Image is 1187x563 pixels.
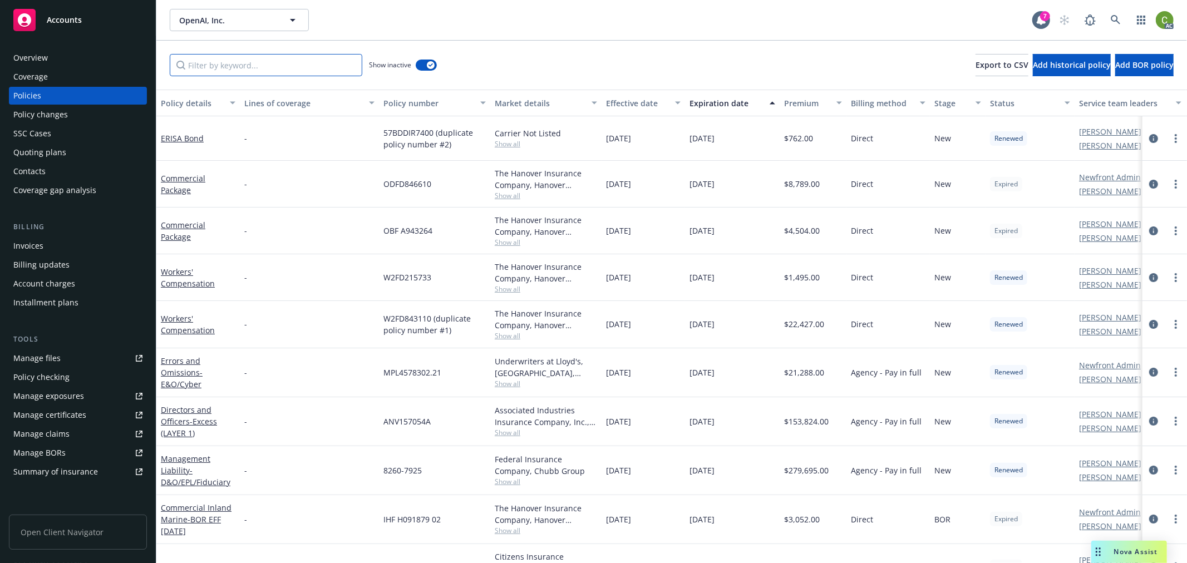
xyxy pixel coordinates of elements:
span: New [934,178,951,190]
span: Renewed [994,367,1023,377]
div: Carrier Not Listed [495,127,597,139]
span: [DATE] [689,271,715,283]
span: [DATE] [606,318,631,330]
span: Agency - Pay in full [851,416,922,427]
a: SSC Cases [9,125,147,142]
span: Show all [495,477,597,486]
span: Open Client Navigator [9,515,147,550]
span: - [244,465,247,476]
div: 7 [1040,11,1050,21]
div: Manage exposures [13,387,84,405]
span: $21,288.00 [784,367,824,378]
a: Workers' Compensation [161,313,215,335]
div: The Hanover Insurance Company, Hanover Insurance Group [495,308,597,331]
span: Expired [994,179,1018,189]
a: Account charges [9,275,147,293]
a: [PERSON_NAME] [1079,422,1141,434]
div: Market details [495,97,585,109]
a: [PERSON_NAME] [1079,279,1141,290]
span: - [244,225,247,236]
div: Contacts [13,162,46,180]
span: 8260-7925 [383,465,422,476]
div: The Hanover Insurance Company, Hanover Insurance Group [495,261,597,284]
div: Policy details [161,97,223,109]
a: [PERSON_NAME] [1079,312,1141,323]
span: $153,824.00 [784,416,829,427]
div: Billing [9,221,147,233]
button: Policy number [379,90,490,116]
a: more [1169,512,1183,526]
span: $762.00 [784,132,813,144]
div: Lines of coverage [244,97,362,109]
span: Renewed [994,273,1023,283]
span: Add BOR policy [1115,60,1174,70]
span: [DATE] [606,178,631,190]
a: more [1169,318,1183,331]
div: Manage certificates [13,406,86,424]
button: Market details [490,90,602,116]
span: Show all [495,526,597,535]
a: Accounts [9,4,147,36]
span: - [244,271,247,283]
div: Coverage [13,68,48,86]
span: OpenAI, Inc. [179,14,275,26]
button: Policy details [156,90,240,116]
span: [DATE] [606,513,631,525]
div: Invoices [13,237,43,255]
button: Expiration date [685,90,780,116]
button: Status [986,90,1075,116]
span: New [934,416,951,427]
a: circleInformation [1147,366,1160,379]
span: - E&O/Cyber [161,367,203,389]
div: Premium [784,97,830,109]
span: [DATE] [689,132,715,144]
span: - [244,513,247,525]
span: New [934,318,951,330]
div: Analytics hub [9,503,147,514]
a: more [1169,177,1183,191]
button: Billing method [846,90,930,116]
span: MPL4578302.21 [383,367,441,378]
div: Overview [13,49,48,67]
a: circleInformation [1147,463,1160,477]
a: [PERSON_NAME] [1079,265,1141,276]
span: New [934,271,951,283]
a: [PERSON_NAME] [1079,325,1141,337]
a: Commercial Package [161,220,205,242]
span: $1,495.00 [784,271,820,283]
span: Show all [495,139,597,149]
div: Policy changes [13,106,68,124]
span: New [934,225,951,236]
button: Export to CSV [976,54,1028,76]
div: Policy checking [13,368,70,386]
span: Direct [851,178,873,190]
span: [DATE] [689,465,715,476]
div: Installment plans [13,294,78,312]
span: Show all [495,238,597,247]
span: Direct [851,132,873,144]
span: Direct [851,271,873,283]
span: Accounts [47,16,82,24]
a: Manage exposures [9,387,147,405]
span: - [244,132,247,144]
a: Manage claims [9,425,147,443]
a: Newfront Admin [1079,171,1141,183]
div: Policies [13,87,41,105]
a: Quoting plans [9,144,147,161]
span: New [934,132,951,144]
div: The Hanover Insurance Company, Hanover Insurance Group [495,502,597,526]
button: Nova Assist [1091,541,1167,563]
span: - [244,367,247,378]
div: Service team leaders [1079,97,1169,109]
span: New [934,367,951,378]
button: Premium [780,90,846,116]
a: Invoices [9,237,147,255]
a: Commercial Package [161,173,205,195]
span: [DATE] [606,225,631,236]
div: Summary of insurance [13,463,98,481]
a: [PERSON_NAME] [1079,520,1141,532]
span: Renewed [994,134,1023,144]
a: Manage certificates [9,406,147,424]
button: Stage [930,90,986,116]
